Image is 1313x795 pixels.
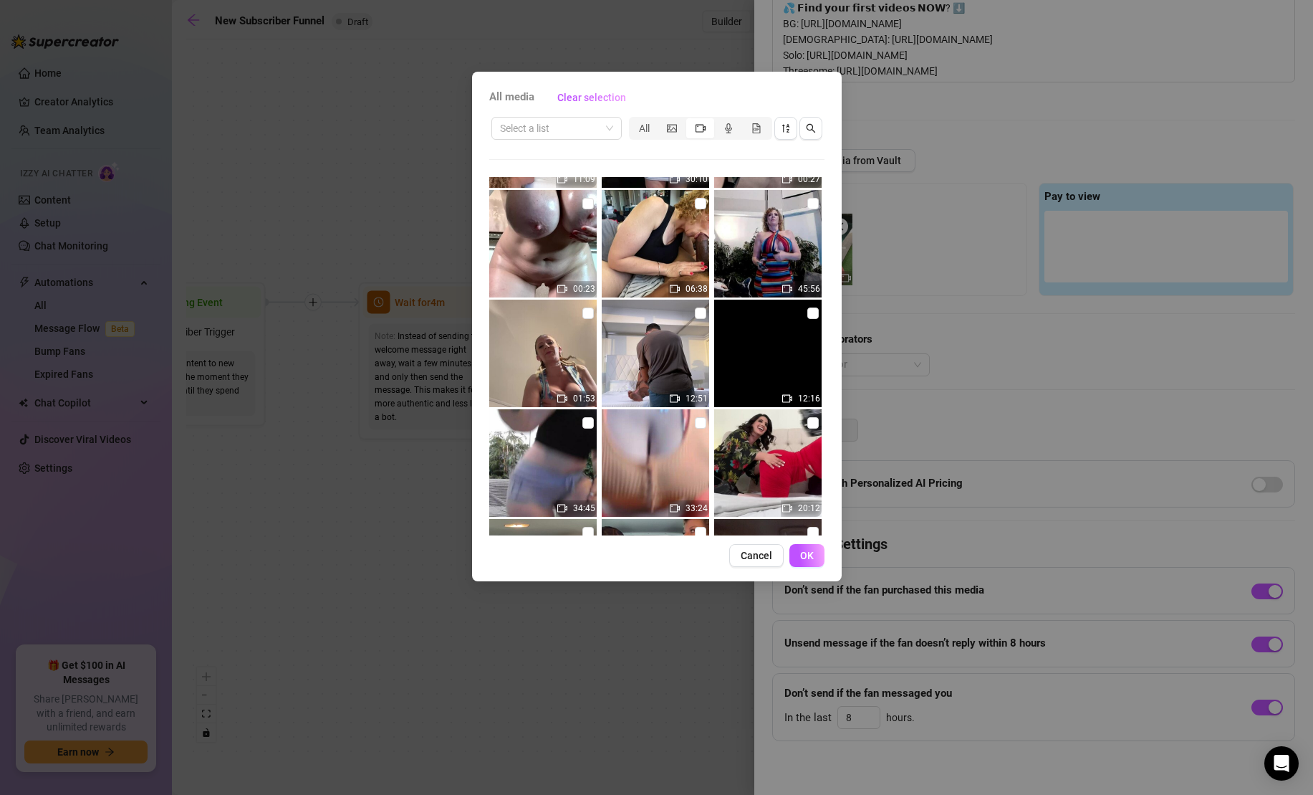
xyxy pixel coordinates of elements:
[573,503,595,513] span: 34:45
[723,123,734,133] span: audio
[781,123,791,133] span: sort-descending
[557,174,567,184] span: video-camera
[489,519,597,627] img: media
[729,544,784,567] button: Cancel
[546,86,638,109] button: Clear selection
[557,92,626,103] span: Clear selection
[714,300,822,407] img: media
[489,300,597,407] img: media
[714,519,822,627] img: media
[798,503,820,513] span: 20:12
[789,544,824,567] button: OK
[774,117,797,140] button: sort-descending
[714,409,822,517] img: media
[782,503,792,513] span: video-camera
[782,394,792,404] span: video-camera
[667,123,677,133] span: picture
[806,123,816,133] span: search
[670,503,680,513] span: video-camera
[696,123,706,133] span: video-camera
[1264,746,1299,781] div: Open Intercom Messenger
[670,284,680,294] span: video-camera
[602,409,709,517] img: media
[602,300,709,407] img: media
[602,190,709,297] img: media
[782,174,792,184] span: video-camera
[630,118,658,138] div: All
[573,394,595,404] span: 01:53
[686,503,708,513] span: 33:24
[573,284,595,294] span: 00:23
[602,519,709,627] img: media
[751,123,761,133] span: file-gif
[629,117,772,140] div: segmented control
[798,394,820,404] span: 12:16
[557,503,567,513] span: video-camera
[557,284,567,294] span: video-camera
[800,550,814,561] span: OK
[798,284,820,294] span: 45:56
[798,174,820,184] span: 00:27
[670,394,680,404] span: video-camera
[489,409,597,517] img: media
[573,174,595,184] span: 11:09
[489,190,597,297] img: media
[741,550,772,561] span: Cancel
[489,89,534,106] span: All media
[686,284,708,294] span: 06:38
[686,394,708,404] span: 12:51
[686,174,708,184] span: 30:10
[714,190,822,297] img: media
[670,174,680,184] span: video-camera
[557,394,567,404] span: video-camera
[782,284,792,294] span: video-camera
